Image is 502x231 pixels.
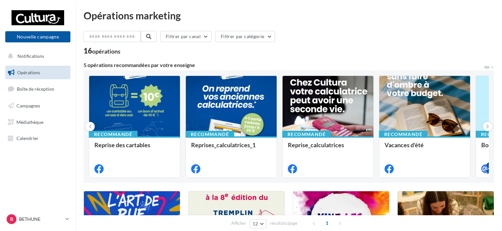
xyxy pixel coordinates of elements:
div: Opérations marketing [84,11,494,20]
a: Calendrier [4,131,72,145]
button: Filtrer par catégorie [215,31,275,42]
div: Recommandé [89,131,138,138]
a: Campagnes [4,99,72,113]
span: Campagnes [16,103,40,108]
a: Boîte de réception [4,82,72,96]
span: Afficher [231,220,246,226]
div: 16 [84,47,120,55]
div: Vacances d'été [385,142,465,155]
div: Recommandé [379,131,428,138]
span: Opérations [17,70,40,75]
span: Notifications [17,53,44,59]
div: Reprises_calculatrices_1 [191,142,271,155]
div: Reprise_calculatrices [288,142,368,155]
p: BETHUNE [19,216,63,222]
span: résultats/page [270,220,297,226]
button: Notifications [4,49,69,63]
span: Calendrier [16,135,38,141]
span: Boîte de réception [17,86,54,92]
div: opérations [92,48,120,54]
div: Reprise des cartables [94,142,175,155]
a: Médiathèque [4,115,72,129]
div: 5 opérations recommandées par votre enseigne [84,62,484,68]
button: 12 [250,219,266,228]
span: 12 [253,221,258,226]
a: B BETHUNE [5,213,70,225]
span: Médiathèque [16,119,43,125]
div: Recommandé [186,131,234,138]
a: Opérations [4,66,72,80]
button: Nouvelle campagne [5,31,70,42]
span: 1 [322,218,332,228]
span: B [10,216,13,222]
div: 4 [487,162,492,168]
div: Recommandé [282,131,331,138]
button: Filtrer par canal [160,31,212,42]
